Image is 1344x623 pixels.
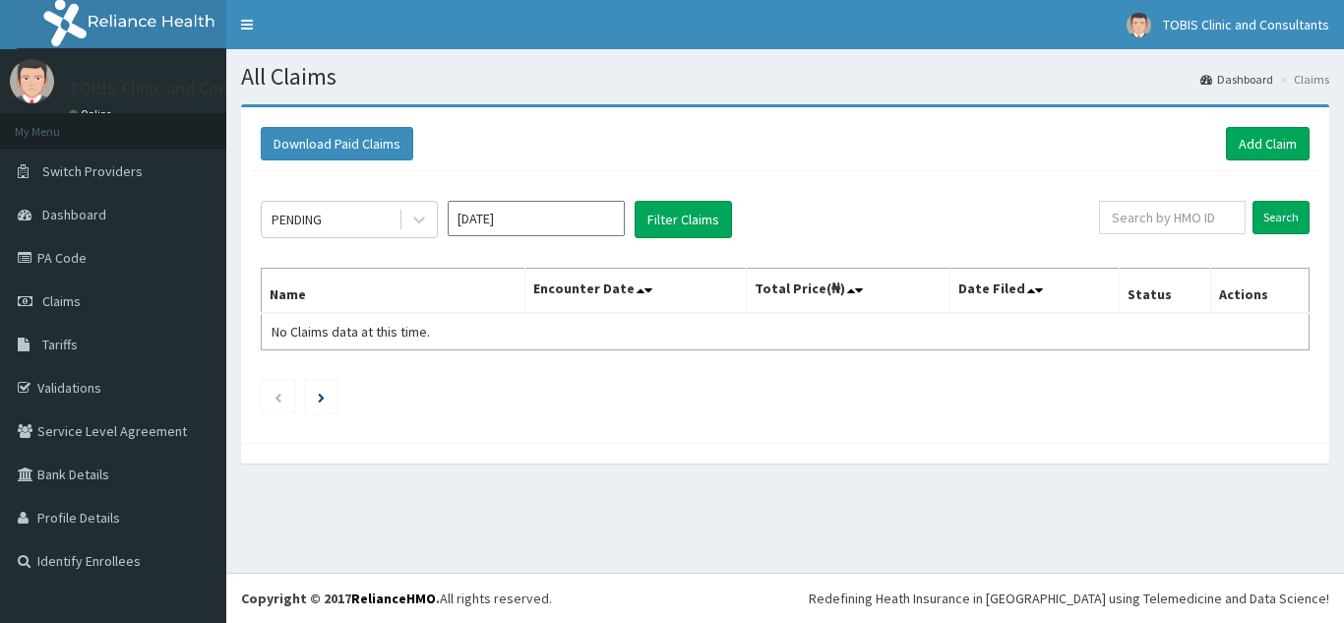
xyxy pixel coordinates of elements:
[274,388,282,405] a: Previous page
[241,590,440,607] strong: Copyright © 2017 .
[272,210,322,229] div: PENDING
[262,269,525,314] th: Name
[351,590,436,607] a: RelianceHMO
[525,269,746,314] th: Encounter Date
[42,206,106,223] span: Dashboard
[1275,71,1329,88] li: Claims
[1252,201,1310,234] input: Search
[448,201,625,236] input: Select Month and Year
[69,80,292,97] p: TOBIS Clinic and Consultants
[42,162,143,180] span: Switch Providers
[1210,269,1309,314] th: Actions
[809,589,1329,608] div: Redefining Heath Insurance in [GEOGRAPHIC_DATA] using Telemedicine and Data Science!
[241,64,1329,90] h1: All Claims
[950,269,1120,314] th: Date Filed
[69,107,116,121] a: Online
[1200,71,1273,88] a: Dashboard
[261,127,413,160] button: Download Paid Claims
[318,388,325,405] a: Next page
[1127,13,1151,37] img: User Image
[1099,201,1246,234] input: Search by HMO ID
[272,323,430,341] span: No Claims data at this time.
[10,59,54,103] img: User Image
[42,292,81,310] span: Claims
[226,573,1344,623] footer: All rights reserved.
[1120,269,1211,314] th: Status
[746,269,950,314] th: Total Price(₦)
[1226,127,1310,160] a: Add Claim
[635,201,732,238] button: Filter Claims
[42,336,78,353] span: Tariffs
[1163,16,1329,33] span: TOBIS Clinic and Consultants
